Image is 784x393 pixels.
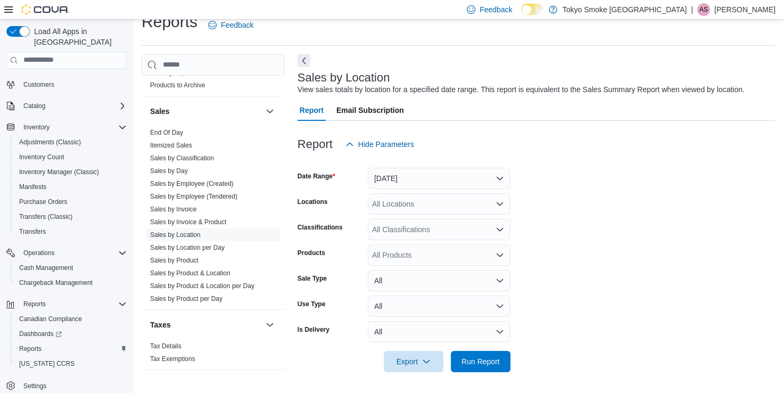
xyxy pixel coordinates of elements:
[336,100,404,121] span: Email Subscription
[150,355,195,363] span: Tax Exemptions
[263,105,276,118] button: Sales
[11,275,131,290] button: Chargeback Management
[150,106,261,117] button: Sales
[150,218,226,226] a: Sales by Invoice & Product
[480,4,512,15] span: Feedback
[15,261,127,274] span: Cash Management
[2,77,131,92] button: Customers
[19,359,75,368] span: [US_STATE] CCRS
[298,71,390,84] h3: Sales by Location
[15,261,77,274] a: Cash Management
[714,3,775,16] p: [PERSON_NAME]
[451,351,510,372] button: Run Report
[150,69,192,76] a: Catalog Export
[263,318,276,331] button: Taxes
[15,181,51,193] a: Manifests
[15,357,79,370] a: [US_STATE] CCRS
[142,11,197,32] h1: Reports
[15,357,127,370] span: Washington CCRS
[15,166,127,178] span: Inventory Manager (Classic)
[368,270,510,291] button: All
[15,327,127,340] span: Dashboards
[298,198,328,206] label: Locations
[19,121,127,134] span: Inventory
[496,251,504,259] button: Open list of options
[142,66,285,96] div: Products
[19,100,127,112] span: Catalog
[150,231,201,239] a: Sales by Location
[150,342,181,350] a: Tax Details
[15,342,46,355] a: Reports
[150,167,188,175] a: Sales by Day
[19,100,49,112] button: Catalog
[368,321,510,342] button: All
[19,138,81,146] span: Adjustments (Classic)
[15,151,127,163] span: Inventory Count
[11,312,131,326] button: Canadian Compliance
[150,320,261,330] button: Taxes
[15,166,103,178] a: Inventory Manager (Classic)
[19,279,93,287] span: Chargeback Management
[11,356,131,371] button: [US_STATE] CCRS
[496,225,504,234] button: Open list of options
[563,3,687,16] p: Tokyo Smoke [GEOGRAPHIC_DATA]
[15,327,66,340] a: Dashboards
[150,193,237,200] a: Sales by Employee (Tendered)
[150,244,225,251] a: Sales by Location per Day
[150,355,195,363] a: Tax Exemptions
[19,330,62,338] span: Dashboards
[150,257,199,264] a: Sales by Product
[368,296,510,317] button: All
[15,276,127,289] span: Chargeback Management
[150,295,222,302] a: Sales by Product per Day
[19,315,82,323] span: Canadian Compliance
[150,243,225,252] span: Sales by Location per Day
[15,210,77,223] a: Transfers (Classic)
[142,126,285,309] div: Sales
[150,154,214,162] span: Sales by Classification
[298,172,335,181] label: Date Range
[19,247,127,259] span: Operations
[11,179,131,194] button: Manifests
[23,300,46,308] span: Reports
[150,269,230,277] a: Sales by Product & Location
[15,151,69,163] a: Inventory Count
[298,54,310,67] button: Next
[19,298,127,310] span: Reports
[11,224,131,239] button: Transfers
[19,264,73,272] span: Cash Management
[11,194,131,209] button: Purchase Orders
[298,249,325,257] label: Products
[23,382,46,390] span: Settings
[19,227,46,236] span: Transfers
[19,153,64,161] span: Inventory Count
[19,298,50,310] button: Reports
[11,209,131,224] button: Transfers (Classic)
[19,78,127,91] span: Customers
[19,168,99,176] span: Inventory Manager (Classic)
[390,351,437,372] span: Export
[15,136,85,149] a: Adjustments (Classic)
[15,276,97,289] a: Chargeback Management
[358,139,414,150] span: Hide Parameters
[150,282,254,290] a: Sales by Product & Location per Day
[150,192,237,201] span: Sales by Employee (Tendered)
[298,223,343,232] label: Classifications
[204,14,258,36] a: Feedback
[30,26,127,47] span: Load All Apps in [GEOGRAPHIC_DATA]
[11,165,131,179] button: Inventory Manager (Classic)
[11,260,131,275] button: Cash Management
[298,274,327,283] label: Sale Type
[19,380,51,392] a: Settings
[19,78,59,91] a: Customers
[19,379,127,392] span: Settings
[2,120,131,135] button: Inventory
[150,141,192,150] span: Itemized Sales
[23,102,45,110] span: Catalog
[521,4,543,15] input: Dark Mode
[15,342,127,355] span: Reports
